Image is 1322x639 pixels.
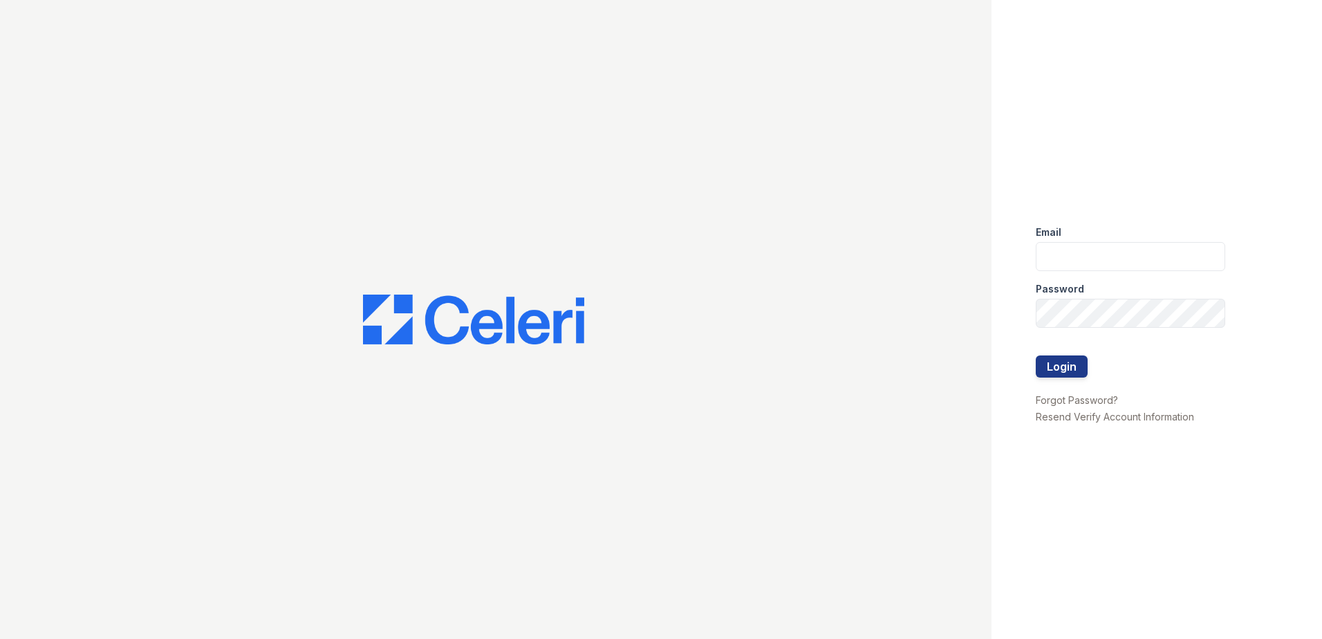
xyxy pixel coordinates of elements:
[1036,282,1084,296] label: Password
[1036,355,1088,378] button: Login
[1036,394,1118,406] a: Forgot Password?
[363,295,584,344] img: CE_Logo_Blue-a8612792a0a2168367f1c8372b55b34899dd931a85d93a1a3d3e32e68fde9ad4.png
[1036,411,1194,423] a: Resend Verify Account Information
[1036,225,1061,239] label: Email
